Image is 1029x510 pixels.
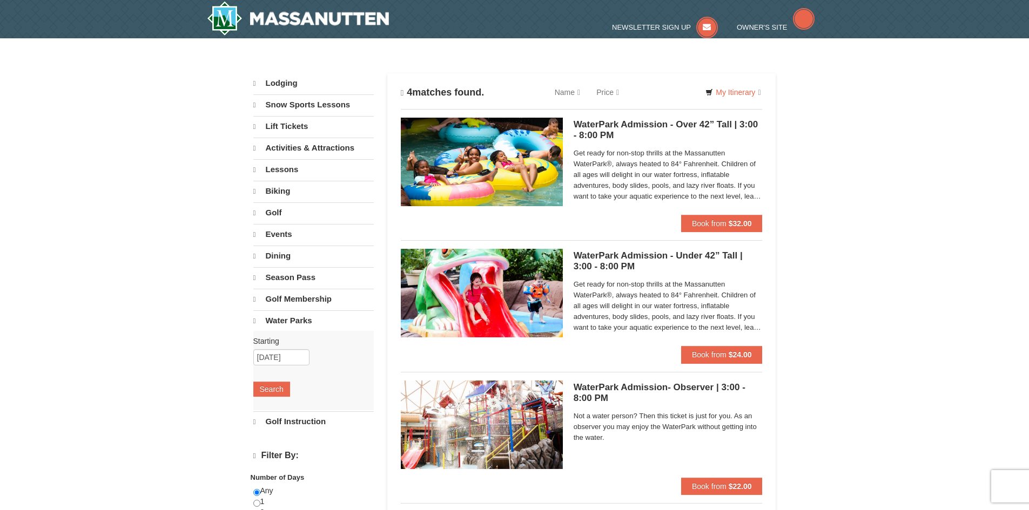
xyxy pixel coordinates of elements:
[253,382,290,397] button: Search
[692,482,727,491] span: Book from
[588,81,627,103] a: Price
[253,411,374,432] a: Golf Instruction
[253,336,366,346] label: Starting
[253,310,374,331] a: Water Parks
[681,346,763,363] button: Book from $24.00
[729,350,752,359] strong: $24.00
[574,411,763,443] span: Not a water person? Then this ticket is just for you. As an observer you may enjoy the WaterPark ...
[253,451,374,461] h4: Filter By:
[692,350,727,359] span: Book from
[253,181,374,201] a: Biking
[574,250,763,272] h5: WaterPark Admission - Under 42” Tall | 3:00 - 8:00 PM
[253,94,374,115] a: Snow Sports Lessons
[737,23,788,31] span: Owner's Site
[574,119,763,141] h5: WaterPark Admission - Over 42” Tall | 3:00 - 8:00 PM
[253,116,374,137] a: Lift Tickets
[401,380,563,469] img: 6619917-1407-941696cb.jpg
[401,249,563,337] img: 6619917-1391-b04490f2.jpg
[612,23,718,31] a: Newsletter Sign Up
[253,246,374,266] a: Dining
[681,478,763,495] button: Book from $22.00
[253,289,374,309] a: Golf Membership
[612,23,691,31] span: Newsletter Sign Up
[574,382,763,404] h5: WaterPark Admission- Observer | 3:00 - 8:00 PM
[253,138,374,158] a: Activities & Attractions
[698,84,768,100] a: My Itinerary
[253,224,374,244] a: Events
[681,215,763,232] button: Book from $32.00
[729,482,752,491] strong: $22.00
[251,473,305,481] strong: Number of Days
[692,219,727,228] span: Book from
[729,219,752,228] strong: $32.00
[574,279,763,333] span: Get ready for non-stop thrills at the Massanutten WaterPark®, always heated to 84° Fahrenheit. Ch...
[547,81,588,103] a: Name
[401,118,563,206] img: 6619917-1563-e84d971f.jpg
[253,159,374,180] a: Lessons
[574,148,763,202] span: Get ready for non-stop thrills at the Massanutten WaterPark®, always heated to 84° Fahrenheit. Ch...
[207,1,389,36] img: Massanutten Resort Logo
[253,202,374,223] a: Golf
[207,1,389,36] a: Massanutten Resort
[253,73,374,93] a: Lodging
[737,23,815,31] a: Owner's Site
[253,470,300,478] strong: Price: (USD $)
[253,267,374,288] a: Season Pass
